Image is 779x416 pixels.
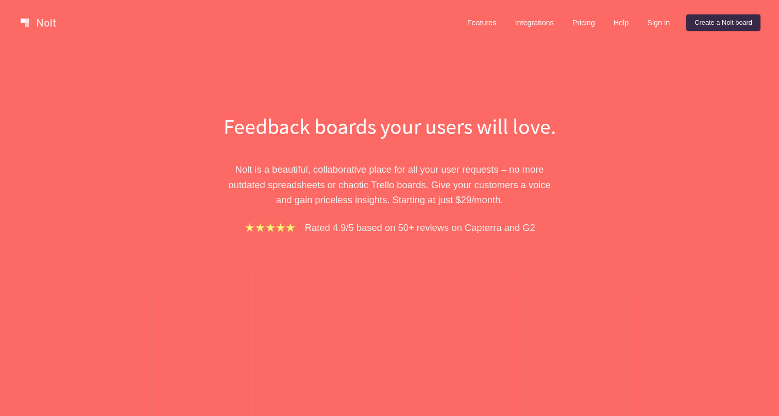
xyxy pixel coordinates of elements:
a: Pricing [564,14,603,31]
p: Rated 4.9/5 based on 50+ reviews on Capterra and G2 [305,220,535,235]
a: Help [605,14,637,31]
a: Features [459,14,505,31]
a: Sign in [639,14,678,31]
p: Nolt is a beautiful, collaborative place for all your user requests – no more outdated spreadshee... [212,162,567,207]
img: stars.b067e34983.png [244,222,296,234]
a: Integrations [506,14,562,31]
a: Create a Nolt board [686,14,760,31]
h1: Feedback boards your users will love. [212,111,567,141]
